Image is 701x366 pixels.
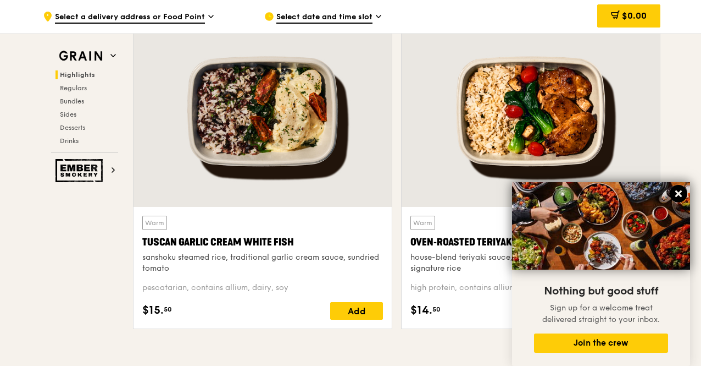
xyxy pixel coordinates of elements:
img: Grain web logo [55,46,106,66]
span: Select a delivery address or Food Point [55,12,205,24]
span: Bundles [60,97,84,105]
span: $14. [410,302,432,319]
div: sanshoku steamed rice, traditional garlic cream sauce, sundried tomato [142,252,383,274]
div: high protein, contains allium, egg, soy, wheat [410,282,651,293]
div: Oven‑Roasted Teriyaki Chicken [410,234,651,250]
span: Select date and time slot [276,12,372,24]
div: Warm [410,216,435,230]
button: Close [670,185,687,203]
span: 50 [432,305,441,314]
span: Sides [60,111,76,118]
span: Desserts [60,124,85,132]
span: Regulars [60,84,87,92]
div: house-blend teriyaki sauce, shiitake mushroom, bok choy, tossed signature rice [410,252,651,274]
span: $0.00 [622,10,647,21]
span: Nothing but good stuff [544,285,658,298]
div: pescatarian, contains allium, dairy, soy [142,282,383,293]
span: Highlights [60,71,95,79]
span: $15. [142,302,164,319]
span: Drinks [60,137,79,145]
div: Tuscan Garlic Cream White Fish [142,234,383,250]
span: Sign up for a welcome treat delivered straight to your inbox. [542,303,660,324]
span: 50 [164,305,172,314]
button: Join the crew [534,334,668,353]
div: Add [330,302,383,320]
img: Ember Smokery web logo [55,159,106,182]
img: DSC07876-Edit02-Large.jpeg [512,182,690,270]
div: Warm [142,216,167,230]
